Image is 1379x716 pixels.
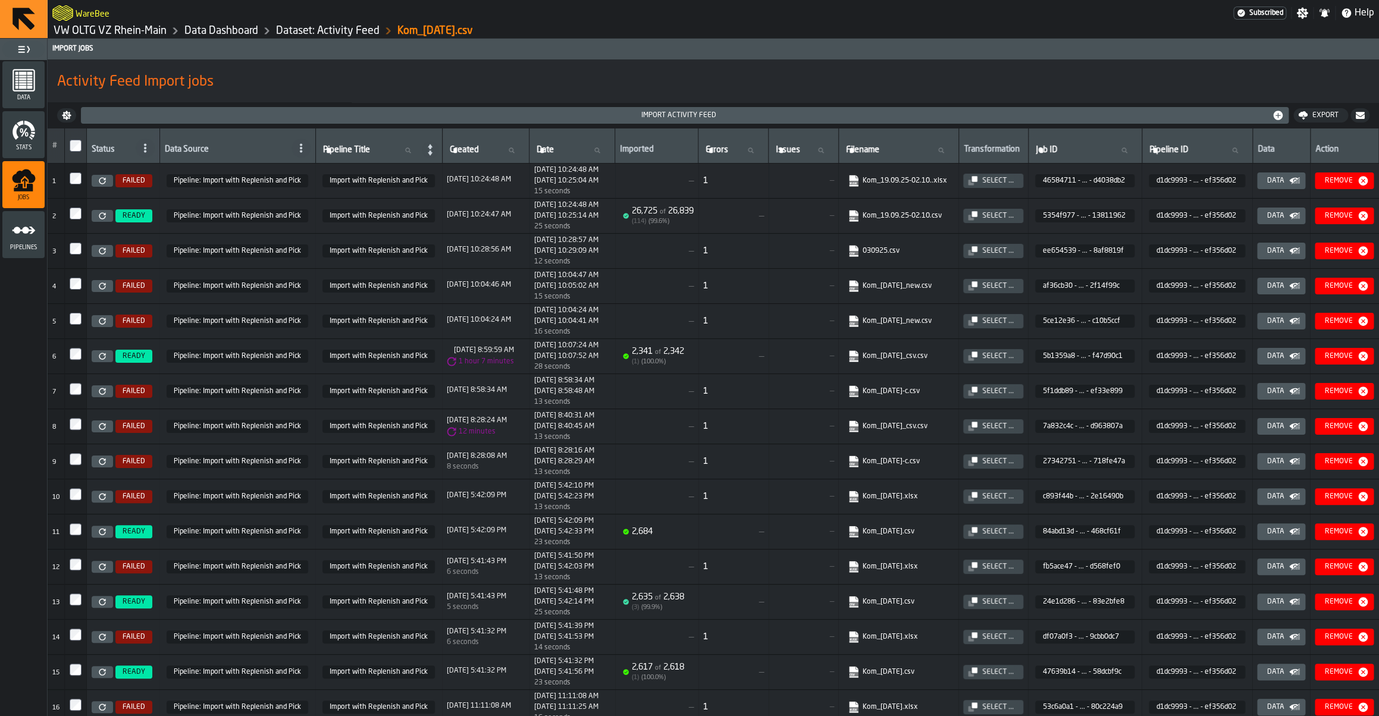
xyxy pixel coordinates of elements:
[1035,490,1134,503] span: c893f44b-0f3a-4dff-9a87-ec642e16490b
[1149,665,1245,679] span: d1dc9993-ed4a-4888-8477-7085ef356d02
[848,385,947,397] a: link-to-https://s3.eu-west-1.amazonaws.com/import.app.warebee.com/5f1ddb89-9910-49f6-9afe-68b7ef3...
[322,350,435,363] span: Import with Replenish and Pick
[1257,313,1305,329] button: button-Data
[113,525,155,538] a: READY
[1035,315,1134,328] span: 5ce12e36-00f9-4d56-84b9-2026c10b5ccf
[1315,558,1374,575] button: button-Remove
[1257,348,1305,365] button: button-Data
[963,244,1023,258] button: button-Select ...
[113,174,155,187] a: FAILED
[1035,455,1134,468] span: 27342751-9270-46b0-9d3f-5b9e718fe47a
[1257,208,1305,224] button: button-Data
[1320,177,1357,185] div: Remove
[1262,422,1289,431] div: Data
[963,525,1023,539] button: button-Select ...
[1262,633,1289,641] div: Data
[276,24,380,37] a: link-to-/wh/i/44979e6c-6f66-405e-9874-c1e29f02a54a/data/activity
[1320,247,1357,255] div: Remove
[1315,593,1374,610] button: button-Remove
[1149,145,1188,155] span: label
[123,527,145,536] span: READY
[977,633,1018,641] div: Select ...
[963,279,1023,293] button: button-Select ...
[167,350,308,363] span: d1dc9993-ed4a-4888-8477-7085ef356d02
[322,455,435,468] span: Import with Replenish and Pick
[167,455,308,468] span: d1dc9993-ed4a-4888-8477-7085ef356d02
[1320,387,1357,395] div: Remove
[123,177,145,185] span: FAILED
[845,558,951,575] span: Kom_04.09.25.xlsx
[977,527,1018,536] div: Select ...
[2,161,45,209] li: menu Jobs
[977,387,1018,395] div: Select ...
[1315,383,1374,400] button: button-Remove
[977,598,1018,606] div: Select ...
[322,490,435,503] span: Import with Replenish and Pick
[1262,387,1289,395] div: Data
[1315,208,1374,224] button: button-Remove
[167,174,308,187] span: d1dc9993-ed4a-4888-8477-7085ef356d02
[845,208,951,224] span: Kom_19.09.25-02.10.csv
[963,314,1023,328] button: button-Select ...
[2,211,45,259] li: menu Pipelines
[322,630,435,643] span: Import with Replenish and Pick
[1257,453,1305,470] button: button-Data
[70,453,82,465] input: InputCheckbox-label-react-aria3878037668-:rau:
[2,41,45,58] label: button-toggle-Toggle Full Menu
[1035,209,1134,222] span: 5354f977-ae3a-4273-b21f-e2e913811962
[123,457,145,466] span: FAILED
[1262,598,1289,606] div: Data
[113,490,155,503] a: FAILED
[776,145,800,155] span: label
[52,2,73,24] a: logo-header
[2,145,45,151] span: Stats
[1315,313,1374,329] button: button-Remove
[848,456,947,467] a: link-to-https://s3.eu-west-1.amazonaws.com/import.app.warebee.com/27342751-9270-46b0-9d3f-5b9e718...
[70,313,82,325] label: InputCheckbox-label-react-aria3878037668-:raq:
[1350,108,1369,123] button: button-
[322,385,435,398] span: Import with Replenish and Pick
[70,523,82,535] label: InputCheckbox-label-react-aria3878037668-:rb0:
[123,212,145,220] span: READY
[322,280,435,293] span: Import with Replenish and Pick
[70,418,82,430] label: InputCheckbox-label-react-aria3878037668-:rat:
[845,664,951,680] span: Kom_02.09.25.csv
[113,209,155,222] a: READY
[1320,563,1357,571] div: Remove
[323,145,370,155] span: label
[70,664,82,676] input: InputCheckbox-label-react-aria3878037668-:rb4:
[845,348,951,365] span: Kom_27.08.25_csv.csv
[1035,630,1134,643] span: df07a0f3-5f57-4f19-a328-f7a69cbb0dc7
[1262,317,1289,325] div: Data
[977,247,1018,255] div: Select ...
[167,280,308,293] span: d1dc9993-ed4a-4888-8477-7085ef356d02
[848,491,947,503] a: link-to-https://s3.eu-west-1.amazonaws.com/import.app.warebee.com/c893f44b-0f3a-4dff-9a87-ec642e1...
[70,593,82,605] input: InputCheckbox-label-react-aria3878037668-:rb2:
[113,350,155,363] a: READY
[123,703,145,711] span: FAILED
[1320,598,1357,606] div: Remove
[844,143,954,158] input: label
[1315,453,1374,470] button: button-Remove
[963,665,1023,679] button: button-Select ...
[322,701,435,714] span: Import with Replenish and Pick
[848,631,947,643] a: link-to-https://s3.eu-west-1.amazonaws.com/import.app.warebee.com/df07a0f3-5f57-4f19-a328-f7a69cb...
[848,666,947,678] a: link-to-https://s3.eu-west-1.amazonaws.com/import.app.warebee.com/47639b14-8592-4f31-8012-ee7158d...
[1149,174,1245,187] span: d1dc9993-ed4a-4888-8477-7085ef356d02
[397,24,473,37] div: Kom_[DATE].csv
[1262,212,1289,220] div: Data
[113,244,155,257] a: FAILED
[1149,630,1245,643] span: d1dc9993-ed4a-4888-8477-7085ef356d02
[1149,315,1245,328] span: d1dc9993-ed4a-4888-8477-7085ef356d02
[773,143,833,158] input: label
[845,629,951,645] span: Kom_02.09.25.xlsx
[845,593,951,610] span: Kom_04.09.25.csv
[70,629,82,640] input: InputCheckbox-label-react-aria3878037668-:rb3:
[70,243,82,255] label: InputCheckbox-label-react-aria3878037668-:rao:
[1035,350,1134,363] span: 5b1359a8-fe1d-46c4-8180-68f9f47d90c1
[322,174,435,187] span: Import with Replenish and Pick
[322,665,435,679] span: Import with Replenish and Pick
[322,560,435,573] span: Import with Replenish and Pick
[1257,172,1305,189] button: button-Data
